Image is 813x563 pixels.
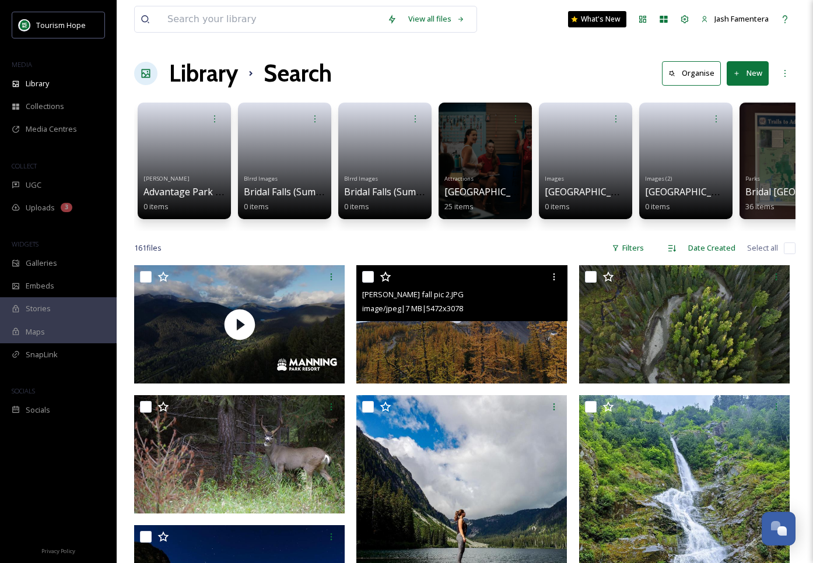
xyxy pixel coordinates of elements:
[356,265,567,383] img: Barker fall pic 2.JPG
[444,201,474,212] span: 25 items
[26,303,51,314] span: Stories
[745,175,760,182] span: Parks
[695,8,775,30] a: Jash Famentera
[444,175,474,182] span: Attractions
[19,19,30,31] img: logo.png
[12,60,32,69] span: MEDIA
[545,172,639,212] a: Images[GEOGRAPHIC_DATA]0 items
[402,8,471,30] a: View all files
[682,237,741,259] div: Date Created
[26,280,54,291] span: Embeds
[762,512,796,546] button: Open Chat
[747,242,778,254] span: Select all
[344,201,369,212] span: 0 items
[545,201,570,212] span: 0 items
[143,185,253,198] span: Advantage Park Fall 2018
[344,175,378,182] span: Blrrd Images
[645,172,739,212] a: Images (2)[GEOGRAPHIC_DATA]0 items
[26,202,55,213] span: Uploads
[26,101,64,112] span: Collections
[244,175,278,182] span: Blrrd Images
[41,547,75,555] span: Privacy Policy
[645,201,670,212] span: 0 items
[36,20,86,30] span: Tourism Hope
[12,386,35,395] span: SOCIALS
[662,61,727,85] a: Organise
[244,185,359,198] span: Bridal Falls (Summer 2021)
[26,124,77,135] span: Media Centres
[143,201,169,212] span: 0 items
[444,185,538,198] span: [GEOGRAPHIC_DATA]
[12,161,37,170] span: COLLECT
[545,185,639,198] span: [GEOGRAPHIC_DATA]
[26,349,58,360] span: SnapLink
[714,13,769,24] span: Jash Famentera
[162,6,381,32] input: Search your library
[244,201,269,212] span: 0 items
[244,172,359,212] a: Blrrd ImagesBridal Falls (Summer 2021)0 items
[545,175,564,182] span: Images
[134,242,162,254] span: 161 file s
[444,172,538,212] a: Attractions[GEOGRAPHIC_DATA]25 items
[745,201,775,212] span: 36 items
[26,78,49,89] span: Library
[61,203,72,212] div: 3
[579,265,790,383] img: Barker fall pic 8.JPG
[134,265,345,383] img: thumbnail
[169,56,238,91] a: Library
[26,404,50,416] span: Socials
[264,56,332,91] h1: Search
[362,289,464,300] span: [PERSON_NAME] fall pic 2.JPG
[606,237,650,259] div: Filters
[12,240,38,248] span: WIDGETS
[143,175,190,182] span: [PERSON_NAME]
[344,185,460,198] span: Bridal Falls (Summer 2021)
[645,175,672,182] span: Images (2)
[645,185,739,198] span: [GEOGRAPHIC_DATA]
[362,303,463,314] span: image/jpeg | 7 MB | 5472 x 3078
[26,180,41,191] span: UGC
[727,61,769,85] button: New
[26,258,57,269] span: Galleries
[662,61,721,85] button: Organise
[41,543,75,557] a: Privacy Policy
[568,11,626,27] a: What's New
[143,172,253,212] a: [PERSON_NAME]Advantage Park Fall 20180 items
[26,326,45,337] span: Maps
[344,172,460,212] a: Blrrd ImagesBridal Falls (Summer 2021)0 items
[134,395,345,513] img: Deer, Fall.JPG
